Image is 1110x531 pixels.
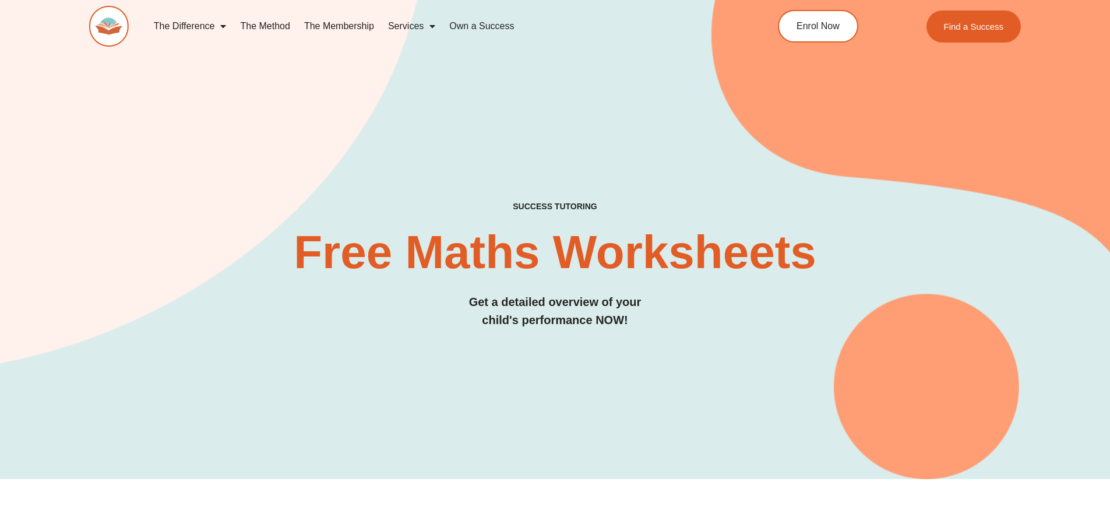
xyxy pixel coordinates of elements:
[944,22,1004,31] span: Find a Success
[926,10,1021,43] a: Find a Success
[778,10,858,43] a: Enrol Now
[297,13,381,40] a: The Membership
[147,13,234,40] a: The Difference
[442,13,521,40] a: Own a Success
[89,202,1021,212] h4: SUCCESS TUTORING​
[381,13,442,40] a: Services
[89,293,1021,329] h3: Get a detailed overview of your child's performance NOW!
[1052,475,1110,531] iframe: Chat Widget
[147,13,725,40] nav: Menu
[797,22,840,31] span: Enrol Now
[233,13,297,40] a: The Method
[89,229,1021,276] h2: Free Maths Worksheets​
